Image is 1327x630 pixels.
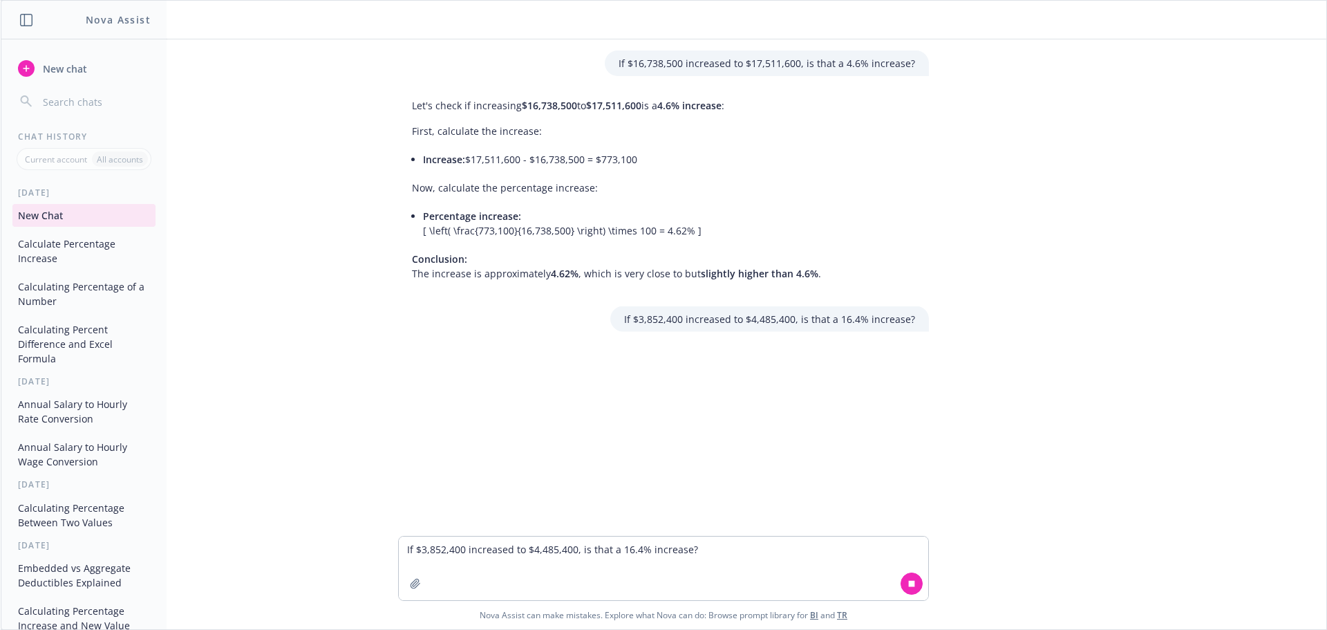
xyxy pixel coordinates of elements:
[12,436,156,473] button: Annual Salary to Hourly Wage Conversion
[810,609,818,621] a: BI
[412,180,821,195] p: Now, calculate the percentage increase:
[1,376,167,387] div: [DATE]
[12,393,156,430] button: Annual Salary to Hourly Rate Conversion
[1,479,167,490] div: [DATE]
[412,98,821,113] p: Let's check if increasing to is a :
[412,252,821,281] p: The increase is approximately , which is very close to but .
[423,206,821,241] li: [ \left( \frac{773,100}{16,738,500} \right) \times 100 = 4.62% ]
[1,131,167,142] div: Chat History
[701,267,818,280] span: slightly higher than 4.6%
[619,56,915,71] p: If $16,738,500 increased to $17,511,600, is that a 4.6% increase?
[12,275,156,313] button: Calculating Percentage of a Number
[624,312,915,326] p: If $3,852,400 increased to $4,485,400, is that a 16.4% increase?
[25,154,87,165] p: Current account
[412,252,467,266] span: Conclusion:
[12,318,156,370] button: Calculating Percent Difference and Excel Formula
[40,62,87,76] span: New chat
[86,12,151,27] h1: Nova Assist
[657,99,722,112] span: 4.6% increase
[12,497,156,534] button: Calculating Percentage Between Two Values
[412,124,821,138] p: First, calculate the increase:
[423,149,821,169] li: $17,511,600 - $16,738,500 = $773,100
[586,99,641,112] span: $17,511,600
[12,557,156,594] button: Embedded vs Aggregate Deductibles Explained
[1,187,167,198] div: [DATE]
[6,601,1321,629] span: Nova Assist can make mistakes. Explore what Nova can do: Browse prompt library for and
[837,609,847,621] a: TR
[522,99,577,112] span: $16,738,500
[423,153,465,166] span: Increase:
[40,92,150,111] input: Search chats
[551,267,578,280] span: 4.62%
[12,204,156,227] button: New Chat
[1,539,167,551] div: [DATE]
[423,210,521,223] span: Percentage increase:
[12,56,156,81] button: New chat
[12,232,156,270] button: Calculate Percentage Increase
[97,154,143,165] p: All accounts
